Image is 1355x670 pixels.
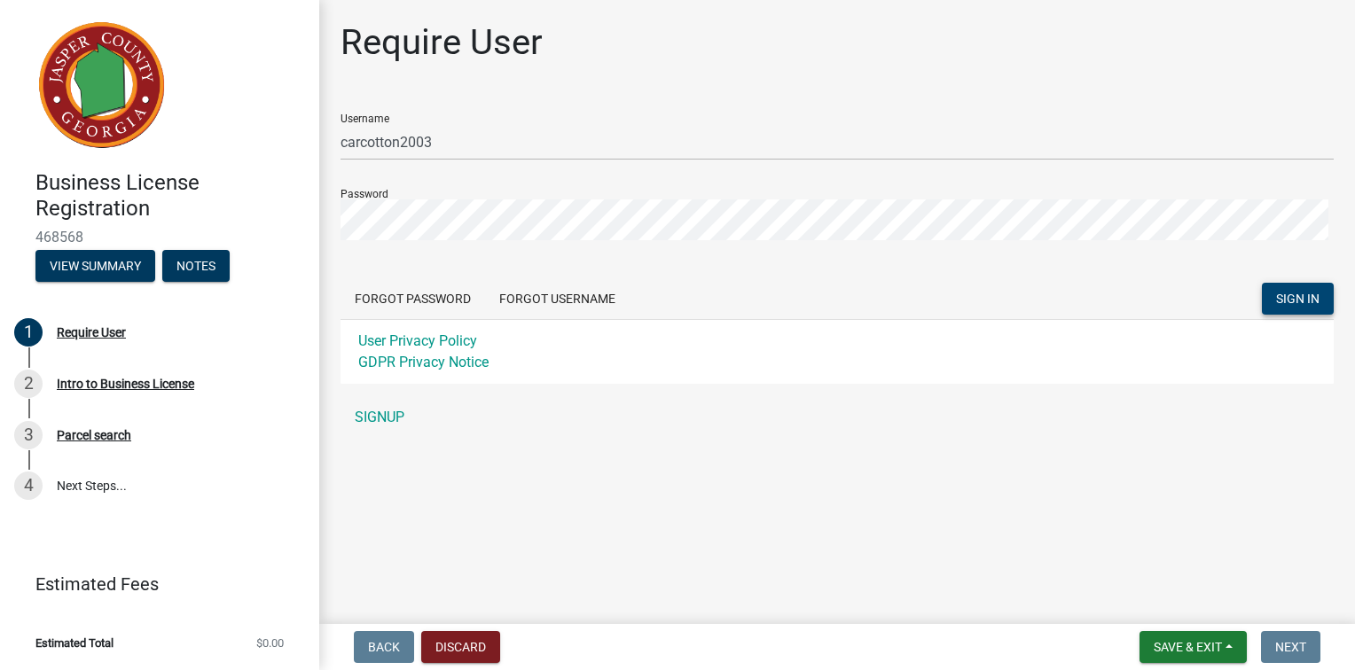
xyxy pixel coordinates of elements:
button: Back [354,631,414,663]
button: View Summary [35,250,155,282]
a: User Privacy Policy [358,332,477,349]
span: Estimated Total [35,637,114,649]
h1: Require User [341,21,543,64]
a: GDPR Privacy Notice [358,354,489,370]
div: Require User [57,326,126,339]
div: 1 [14,318,43,347]
div: Parcel search [57,429,131,441]
button: Discard [421,631,500,663]
div: 3 [14,421,43,449]
span: $0.00 [256,637,284,649]
button: Notes [162,250,230,282]
div: 2 [14,370,43,398]
a: Estimated Fees [14,566,291,602]
span: Next [1275,640,1306,654]
wm-modal-confirm: Notes [162,260,230,274]
div: 4 [14,471,43,500]
button: Next [1261,631,1320,663]
button: Forgot Password [341,283,485,315]
span: 468568 [35,229,284,245]
wm-modal-confirm: Summary [35,260,155,274]
div: Intro to Business License [57,378,194,390]
span: Save & Exit [1154,640,1222,654]
img: Jasper County, Georgia [35,19,168,152]
button: SIGN IN [1262,283,1334,315]
span: SIGN IN [1276,291,1320,305]
h4: Business License Registration [35,170,305,222]
span: Back [368,640,400,654]
button: Save & Exit [1140,631,1247,663]
button: Forgot Username [485,283,630,315]
a: SIGNUP [341,400,1334,435]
